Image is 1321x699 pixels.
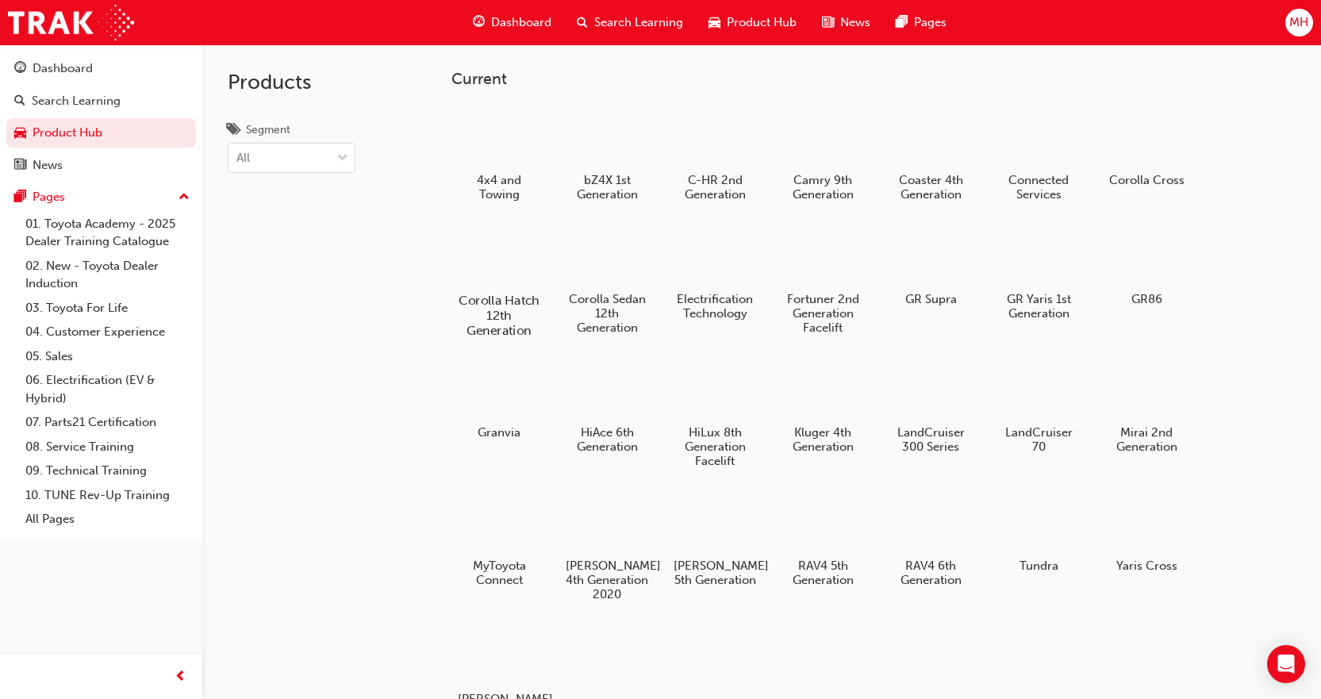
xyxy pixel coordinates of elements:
h5: LandCruiser 300 Series [889,425,973,454]
a: Connected Services [991,101,1086,207]
div: Dashboard [33,60,93,78]
h5: GR86 [1105,292,1189,306]
span: News [840,13,870,32]
a: RAV4 6th Generation [883,486,978,593]
a: Camry 9th Generation [775,101,870,207]
a: 4x4 and Towing [451,101,547,207]
span: prev-icon [175,667,186,687]
a: Search Learning [6,86,196,116]
a: Tundra [991,486,1086,578]
a: Granvia [451,353,547,445]
h5: HiAce 6th Generation [566,425,649,454]
span: up-icon [179,187,190,208]
span: Pages [914,13,947,32]
a: 05. Sales [19,344,196,369]
h2: Products [228,70,355,95]
span: Product Hub [727,13,797,32]
div: Segment [246,122,290,138]
button: Pages [6,182,196,212]
span: car-icon [14,126,26,140]
a: All Pages [19,507,196,532]
button: DashboardSearch LearningProduct HubNews [6,51,196,182]
a: LandCruiser 70 [991,353,1086,459]
a: 06. Electrification (EV & Hybrid) [19,368,196,410]
a: news-iconNews [809,6,883,39]
h5: [PERSON_NAME] 5th Generation [674,559,757,587]
span: MH [1289,13,1308,32]
h5: GR Supra [889,292,973,306]
a: HiAce 6th Generation [559,353,655,459]
div: News [33,156,63,175]
a: Electrification Technology [667,220,762,326]
a: Fortuner 2nd Generation Facelift [775,220,870,340]
h5: bZ4X 1st Generation [566,173,649,202]
a: Dashboard [6,54,196,83]
a: Coaster 4th Generation [883,101,978,207]
h5: Camry 9th Generation [781,173,865,202]
a: Yaris Cross [1099,486,1194,578]
h5: Corolla Sedan 12th Generation [566,292,649,335]
h5: GR Yaris 1st Generation [997,292,1081,321]
a: Corolla Sedan 12th Generation [559,220,655,340]
h5: LandCruiser 70 [997,425,1081,454]
a: Product Hub [6,118,196,148]
span: car-icon [709,13,720,33]
a: 04. Customer Experience [19,320,196,344]
span: guage-icon [14,62,26,76]
a: C-HR 2nd Generation [667,101,762,207]
h5: Yaris Cross [1105,559,1189,573]
a: car-iconProduct Hub [696,6,809,39]
a: 02. New - Toyota Dealer Induction [19,254,196,296]
a: GR86 [1099,220,1194,312]
span: news-icon [14,159,26,173]
h5: Coaster 4th Generation [889,173,973,202]
h5: [PERSON_NAME] 4th Generation 2020 [566,559,649,601]
h5: C-HR 2nd Generation [674,173,757,202]
h5: Electrification Technology [674,292,757,321]
img: Trak [8,5,134,40]
a: Mirai 2nd Generation [1099,353,1194,459]
h5: 4x4 and Towing [458,173,541,202]
h5: Corolla Cross [1105,173,1189,187]
h3: Current [451,70,1296,88]
a: bZ4X 1st Generation [559,101,655,207]
a: guage-iconDashboard [460,6,564,39]
a: HiLux 8th Generation Facelift [667,353,762,474]
h5: Granvia [458,425,541,440]
a: 01. Toyota Academy - 2025 Dealer Training Catalogue [19,212,196,254]
span: pages-icon [896,13,908,33]
div: Search Learning [32,92,121,110]
a: 08. Service Training [19,435,196,459]
a: 10. TUNE Rev-Up Training [19,483,196,508]
div: Pages [33,188,65,206]
h5: RAV4 6th Generation [889,559,973,587]
span: search-icon [14,94,25,109]
a: [PERSON_NAME] 4th Generation 2020 [559,486,655,607]
span: down-icon [337,148,348,169]
a: 09. Technical Training [19,459,196,483]
a: Corolla Hatch 12th Generation [451,220,547,340]
a: LandCruiser 300 Series [883,353,978,459]
h5: HiLux 8th Generation Facelift [674,425,757,468]
div: Open Intercom Messenger [1267,645,1305,683]
a: pages-iconPages [883,6,959,39]
a: News [6,151,196,180]
span: Dashboard [491,13,551,32]
span: tags-icon [228,124,240,138]
a: RAV4 5th Generation [775,486,870,593]
span: search-icon [577,13,588,33]
a: MyToyota Connect [451,486,547,593]
a: 03. Toyota For Life [19,296,196,321]
h5: Kluger 4th Generation [781,425,865,454]
button: MH [1285,9,1313,36]
span: news-icon [822,13,834,33]
h5: Mirai 2nd Generation [1105,425,1189,454]
span: pages-icon [14,190,26,205]
h5: Tundra [997,559,1081,573]
h5: Connected Services [997,173,1081,202]
a: Corolla Cross [1099,101,1194,193]
span: Search Learning [594,13,683,32]
a: 07. Parts21 Certification [19,410,196,435]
